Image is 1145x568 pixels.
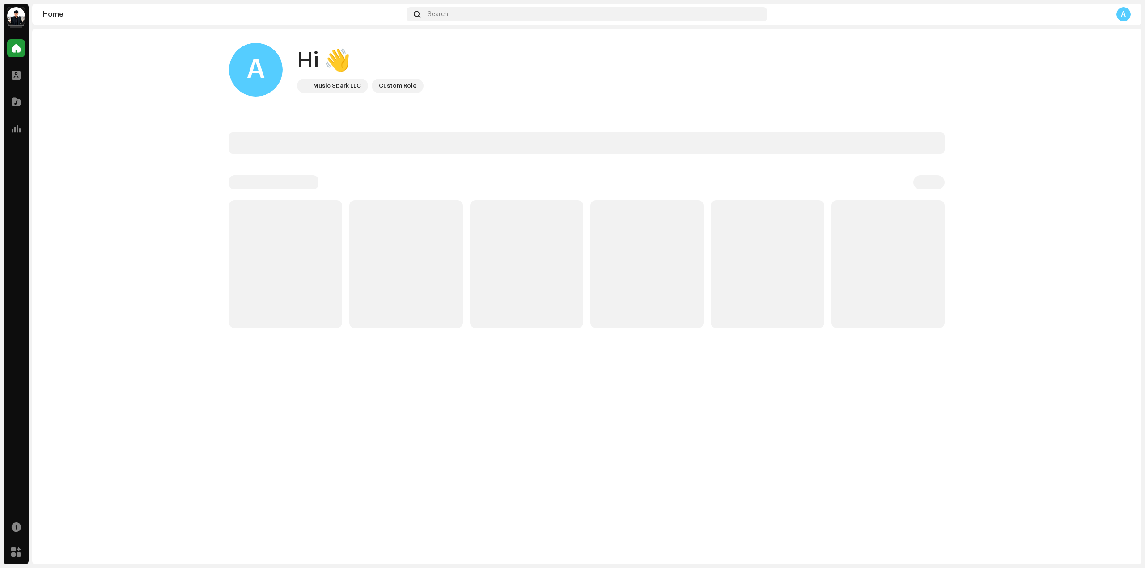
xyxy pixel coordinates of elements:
div: Custom Role [379,80,416,91]
div: Music Spark LLC [313,80,361,91]
div: A [1116,7,1131,21]
div: Home [43,11,403,18]
img: c7aac3d7-6d0b-4c93-b36c-5a48796d3dcf [7,7,25,25]
div: A [229,43,283,97]
div: Hi 👋 [297,46,424,75]
img: bc4c4277-71b2-49c5-abdf-ca4e9d31f9c1 [299,80,310,91]
span: Search [428,11,448,18]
